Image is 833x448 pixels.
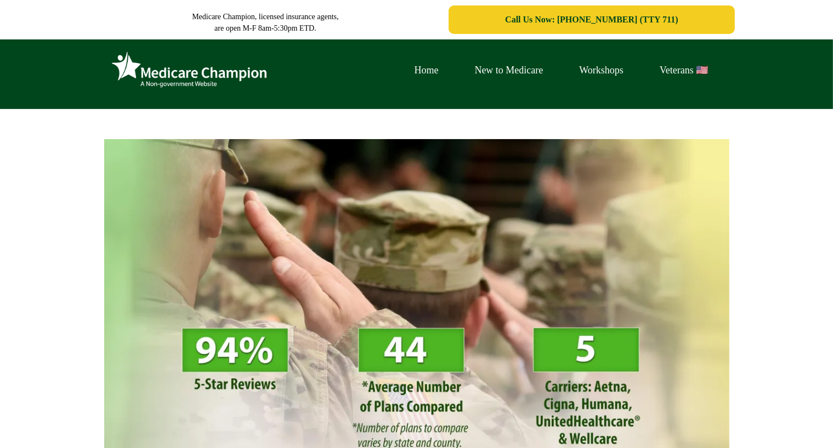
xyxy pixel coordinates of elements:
p: Medicare Champion, licensed insurance agents, [99,11,433,22]
a: Home [396,62,457,79]
span: Call Us Now: [PHONE_NUMBER] (TTY 711) [505,15,678,25]
a: Veterans 🇺🇸 [642,62,726,79]
a: Workshops [561,62,642,79]
a: New to Medicare [457,62,562,79]
a: Call Us Now: 1-833-823-1990 (TTY 711) [449,5,734,34]
img: Brand Logo [107,48,271,93]
p: are open M-F 8am-5:30pm ETD. [99,22,433,34]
